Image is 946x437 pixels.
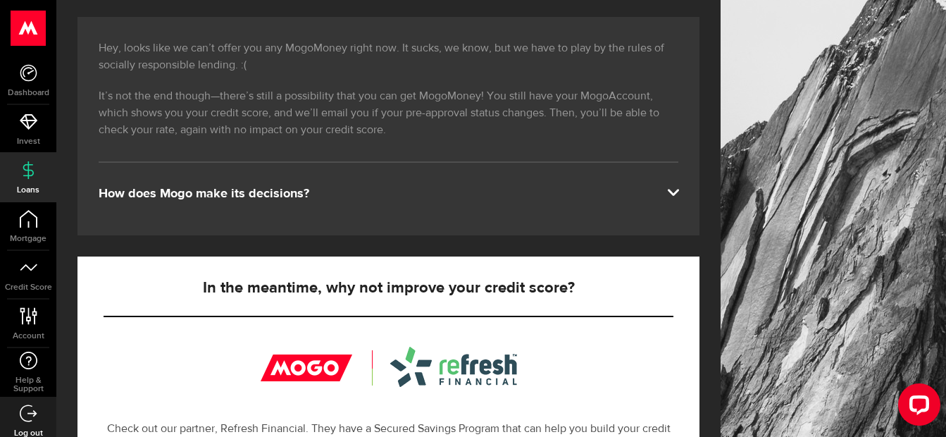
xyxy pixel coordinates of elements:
[104,280,673,297] h5: In the meantime, why not improve your credit score?
[887,378,946,437] iframe: LiveChat chat widget
[99,88,678,139] p: It’s not the end though—there’s still a possibility that you can get MogoMoney! You still have yo...
[99,40,678,74] p: Hey, looks like we can’t offer you any MogoMoney right now. It sucks, we know, but we have to pla...
[99,185,678,202] div: How does Mogo make its decisions?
